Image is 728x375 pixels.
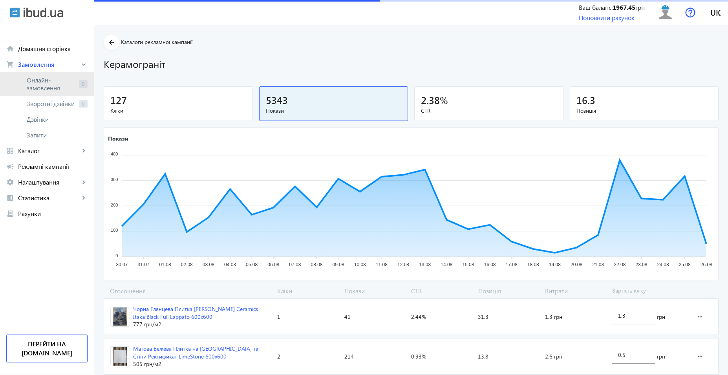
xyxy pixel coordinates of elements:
[344,353,354,360] span: 214
[695,307,705,326] mat-icon: more_horiz
[108,135,128,142] text: Покази
[203,262,214,268] tspan: 03.08
[10,7,20,18] img: ibud.svg
[27,115,88,123] span: Дзвінки
[224,262,236,268] tspan: 04.08
[115,253,118,258] tspan: 0
[104,287,274,295] span: Оголошення
[6,210,14,218] mat-icon: receipt_long
[159,262,171,268] tspan: 01.08
[549,262,561,268] tspan: 19.08
[111,307,130,326] img: 2534368440691603d50516224331908-f04db526d9.jpg
[421,107,557,115] span: CTR
[613,3,635,11] b: 1967.45
[18,147,80,155] span: Каталог
[695,347,705,366] mat-icon: more_horiz
[376,262,388,268] tspan: 11.08
[80,178,88,186] mat-icon: keyboard_arrow_right
[441,262,452,268] tspan: 14.08
[6,45,14,53] mat-icon: home
[592,262,604,268] tspan: 21.08
[679,262,691,268] tspan: 25.08
[107,38,117,48] mat-icon: arrow_back
[576,93,595,106] span: 16.3
[478,313,488,321] span: 31.3
[440,93,448,106] span: %
[6,163,14,170] mat-icon: campaign
[6,60,14,68] mat-icon: shopping_cart
[657,353,665,360] span: грн
[710,7,721,17] span: uk
[24,7,63,18] img: ibud_text.svg
[289,262,301,268] tspan: 07.08
[267,262,279,268] tspan: 06.08
[657,4,674,21] img: user.svg
[408,287,475,295] span: CTR
[311,262,322,268] tspan: 08.08
[635,262,647,268] tspan: 23.08
[341,287,408,295] span: Покази
[506,262,518,268] tspan: 17.08
[614,262,626,268] tspan: 22.08
[27,131,88,139] span: Запити
[18,194,80,202] span: Статистика
[397,262,409,268] tspan: 12.08
[111,177,118,182] tspan: 300
[542,287,609,295] span: Витрати
[133,345,271,360] div: Матова Бежева Плитка на [GEOGRAPHIC_DATA] та Стіни Ректификат LimeStone 600х600
[121,38,192,46] span: Каталоги рекламної кампанії
[344,313,351,321] span: 41
[277,313,280,321] span: 1
[133,360,271,368] div: 505 грн /м2
[104,57,719,71] h1: Керамограніт
[18,163,88,170] span: Рекламні кампанії
[79,100,88,108] span: 0
[462,262,474,268] tspan: 15.08
[27,76,76,92] span: Онлайн-замовлення
[110,93,127,106] span: 127
[111,228,118,233] tspan: 100
[419,262,431,268] tspan: 13.08
[266,93,288,106] span: 5343
[576,107,712,115] span: Позиція
[421,93,440,106] span: 2.38
[484,262,496,268] tspan: 16.08
[80,194,88,202] mat-icon: keyboard_arrow_right
[137,262,149,268] tspan: 31.07
[354,262,366,268] tspan: 10.08
[18,178,80,186] span: Налаштування
[657,262,669,268] tspan: 24.08
[545,313,562,321] span: 1.3 грн
[116,262,128,268] tspan: 30.07
[685,7,695,18] img: help.svg
[18,60,80,68] span: Замовлення
[545,353,562,360] span: 2.6 грн
[571,262,582,268] tspan: 20.08
[657,313,665,321] span: грн
[80,147,88,155] mat-icon: keyboard_arrow_right
[246,262,258,268] tspan: 05.08
[6,147,14,155] mat-icon: grid_view
[6,178,14,186] mat-icon: settings
[111,347,130,366] img: 12494684409d4b1bd88466533518662-e564628ff5.jpg
[527,262,539,268] tspan: 18.08
[110,107,246,115] span: Кліки
[277,353,280,360] span: 2
[411,353,426,360] span: 0.93%
[181,262,193,268] tspan: 02.08
[80,60,88,68] mat-icon: keyboard_arrow_right
[274,287,341,295] span: Кліки
[701,262,712,268] tspan: 26.08
[478,353,488,360] span: 13.8
[333,262,344,268] tspan: 09.08
[6,194,14,202] mat-icon: analytics
[18,210,88,218] span: Рахунки
[133,305,271,320] div: Чорна Глянцева Плитка [PERSON_NAME] Ceramics Itaka Black Full Lappato 600х600
[111,203,118,207] tspan: 200
[266,107,402,115] span: Покази
[475,287,542,295] span: Позиція
[579,3,645,12] div: Ваш баланс: грн
[111,152,118,157] tspan: 400
[27,100,76,108] span: Зворотні дзвінки
[411,313,426,321] span: 2.44%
